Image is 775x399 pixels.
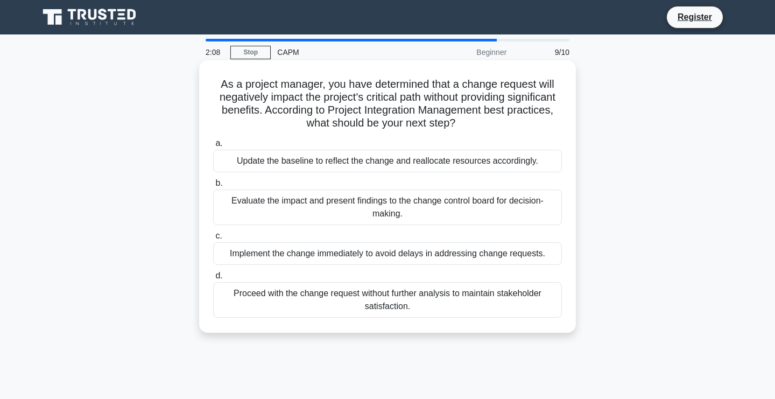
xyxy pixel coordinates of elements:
[199,41,230,63] div: 2:08
[213,190,562,225] div: Evaluate the impact and present findings to the change control board for decision-making.
[230,46,271,59] a: Stop
[215,178,222,187] span: b.
[671,10,718,24] a: Register
[213,282,562,318] div: Proceed with the change request without further analysis to maintain stakeholder satisfaction.
[215,231,222,240] span: c.
[213,150,562,172] div: Update the baseline to reflect the change and reallocate resources accordingly.
[215,271,222,280] span: d.
[271,41,419,63] div: CAPM
[419,41,513,63] div: Beginner
[212,78,563,130] h5: As a project manager, you have determined that a change request will negatively impact the projec...
[213,242,562,265] div: Implement the change immediately to avoid delays in addressing change requests.
[513,41,576,63] div: 9/10
[215,138,222,148] span: a.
